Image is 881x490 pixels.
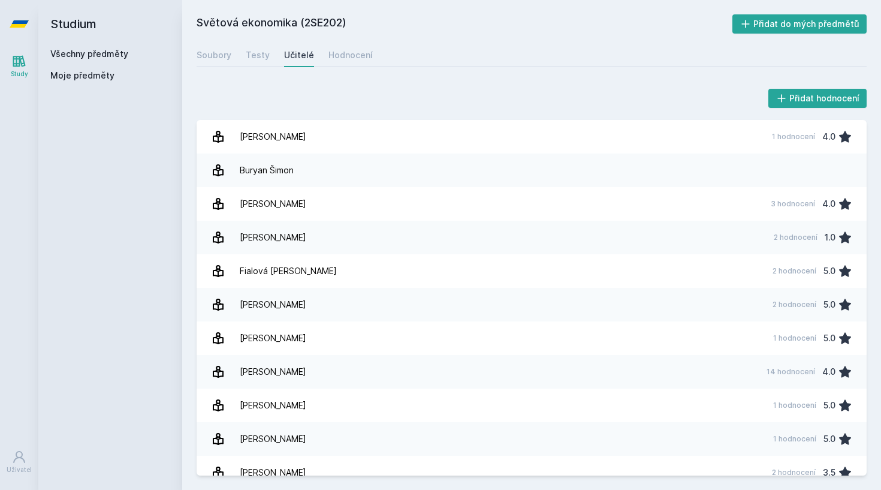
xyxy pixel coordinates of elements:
a: Soubory [197,43,231,67]
div: Uživatel [7,465,32,474]
div: 1.0 [825,226,835,249]
a: Všechny předměty [50,49,128,59]
a: Fialová [PERSON_NAME] 2 hodnocení 5.0 [197,254,867,288]
div: 1 hodnocení [773,401,816,410]
div: Testy [246,49,270,61]
div: [PERSON_NAME] [240,427,306,451]
div: Hodnocení [328,49,373,61]
a: Hodnocení [328,43,373,67]
a: Učitelé [284,43,314,67]
div: [PERSON_NAME] [240,326,306,350]
div: Buryan Šimon [240,158,294,182]
div: [PERSON_NAME] [240,293,306,317]
div: [PERSON_NAME] [240,125,306,149]
div: [PERSON_NAME] [240,226,306,249]
button: Přidat do mých předmětů [732,14,867,34]
a: [PERSON_NAME] 2 hodnocení 5.0 [197,288,867,321]
div: Soubory [197,49,231,61]
div: 3.5 [823,461,835,485]
a: [PERSON_NAME] 3 hodnocení 4.0 [197,187,867,221]
a: [PERSON_NAME] 14 hodnocení 4.0 [197,355,867,389]
button: Přidat hodnocení [768,89,867,108]
div: 2 hodnocení [773,266,816,276]
div: [PERSON_NAME] [240,192,306,216]
div: [PERSON_NAME] [240,461,306,485]
div: 1 hodnocení [773,434,816,444]
div: 5.0 [823,393,835,417]
a: [PERSON_NAME] 1 hodnocení 5.0 [197,389,867,422]
div: 5.0 [823,259,835,283]
a: Study [2,48,36,85]
div: [PERSON_NAME] [240,360,306,384]
div: [PERSON_NAME] [240,393,306,417]
div: 4.0 [822,360,835,384]
a: [PERSON_NAME] 2 hodnocení 3.5 [197,456,867,489]
div: Učitelé [284,49,314,61]
div: 2 hodnocení [774,233,817,242]
div: 5.0 [823,293,835,317]
div: 2 hodnocení [773,300,816,309]
a: Buryan Šimon [197,154,867,187]
span: Moje předměty [50,70,114,82]
div: 1 hodnocení [772,132,815,142]
div: 14 hodnocení [767,367,815,377]
a: Testy [246,43,270,67]
div: 4.0 [822,125,835,149]
div: 2 hodnocení [772,468,816,477]
div: Study [11,70,28,79]
a: [PERSON_NAME] 1 hodnocení 5.0 [197,422,867,456]
div: 3 hodnocení [771,199,815,209]
h2: Světová ekonomika (2SE202) [197,14,732,34]
div: 5.0 [823,326,835,350]
a: [PERSON_NAME] 1 hodnocení 5.0 [197,321,867,355]
div: 1 hodnocení [773,333,816,343]
div: 4.0 [822,192,835,216]
div: Fialová [PERSON_NAME] [240,259,337,283]
a: Uživatel [2,444,36,480]
div: 5.0 [823,427,835,451]
a: [PERSON_NAME] 1 hodnocení 4.0 [197,120,867,154]
a: [PERSON_NAME] 2 hodnocení 1.0 [197,221,867,254]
